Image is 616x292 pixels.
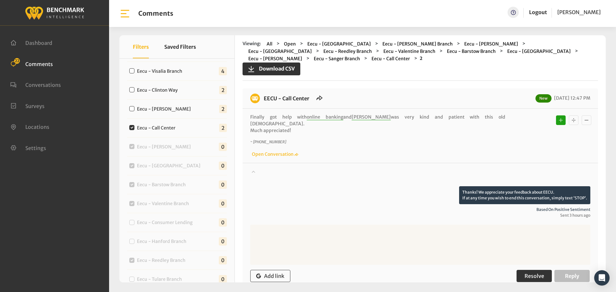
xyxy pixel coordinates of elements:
a: Logout [529,9,547,15]
label: Eecu - Visalia Branch [135,68,187,75]
span: 0 [219,162,227,170]
button: Resolve [517,270,552,282]
input: Eecu - Clinton Way [129,87,134,92]
label: Eecu - Valentine Branch [135,200,194,207]
img: benchmark [250,94,260,103]
span: New [535,94,552,103]
input: Eecu - [PERSON_NAME] [129,106,134,111]
div: Basic example [554,114,593,127]
img: bar [119,8,131,19]
button: Eecu - Call Center [370,55,412,63]
a: Surveys [10,102,45,109]
span: 2 [219,86,227,94]
input: Eecu - Call Center [129,125,134,130]
span: Sent 3 hours ago [250,213,590,218]
label: Eecu - [GEOGRAPHIC_DATA] [135,163,206,169]
span: [DATE] 12:47 PM [552,95,590,101]
label: Eecu - Tulare Branch [135,276,187,283]
span: Resolve [525,273,544,279]
span: Settings [25,145,46,151]
span: Conversations [25,82,61,88]
span: 0 [219,143,227,151]
span: Locations [25,124,49,130]
i: ~ [PHONE_NUMBER] [250,139,286,144]
label: Eecu - [PERSON_NAME] [135,106,196,113]
a: EECU - Call Center [264,95,309,102]
label: Eecu - Call Center [135,125,181,131]
span: [PERSON_NAME] [352,114,391,120]
button: Eecu - [PERSON_NAME] [462,40,520,48]
span: online banking [307,114,343,120]
label: Eecu - Reedley Branch [135,257,191,264]
span: Download CSV [255,65,295,72]
a: Comments 22 [10,60,53,67]
span: Viewing: [243,40,261,48]
button: Eecu - Sanger Branch [312,55,362,63]
a: Conversations [10,81,61,88]
a: Dashboard [10,39,52,46]
button: All [265,40,274,48]
span: 2 [219,124,227,132]
button: Open [282,40,298,48]
h1: Comments [138,10,173,17]
button: Eecu - Reedley Branch [321,48,374,55]
p: Finally got help with and was very kind and patient with this old [DEMOGRAPHIC_DATA]. Much apprec... [250,114,505,134]
span: Dashboard [25,40,52,46]
button: Eecu - [GEOGRAPHIC_DATA] [305,40,373,48]
button: Saved Filters [164,35,196,58]
span: Based on positive sentiment [250,207,590,213]
button: Filters [133,35,149,58]
strong: 2 [420,55,423,61]
p: Thanks! We appreciate your feedback about EECU. If at any time you wish to end this conversation,... [459,186,590,204]
h6: EECU - Call Center [260,94,313,103]
span: 0 [219,199,227,208]
button: Add link [250,270,290,282]
button: Download CSV [243,63,300,75]
span: Comments [25,61,53,67]
button: Eecu - [GEOGRAPHIC_DATA] [246,48,314,55]
span: [PERSON_NAME] [557,9,601,15]
button: Eecu - [PERSON_NAME] [246,55,304,63]
a: Settings [10,144,46,151]
span: 0 [219,237,227,246]
span: 0 [219,180,227,189]
span: 22 [14,58,20,64]
a: Locations [10,123,49,129]
label: Eecu - Consumer Lending [135,219,198,226]
button: Eecu - Valentine Branch [381,48,437,55]
label: Eecu - [PERSON_NAME] [135,144,196,150]
div: Open Intercom Messenger [594,270,610,286]
input: Eecu - Visalia Branch [129,68,134,73]
span: 2 [219,105,227,113]
a: Logout [529,7,547,18]
a: [PERSON_NAME] [557,7,601,18]
button: Eecu - [PERSON_NAME] Branch [381,40,455,48]
span: 0 [219,256,227,264]
label: Eecu - Clinton Way [135,87,183,94]
span: Surveys [25,103,45,109]
a: Open Conversation [250,151,298,157]
span: 0 [219,275,227,283]
label: Eecu - Barstow Branch [135,181,191,188]
img: benchmark [25,5,84,21]
span: 4 [219,67,227,75]
span: 0 [219,218,227,227]
label: Eecu - Hanford Branch [135,238,192,245]
button: Eecu - [GEOGRAPHIC_DATA] [505,48,573,55]
button: Eecu - Barstow Branch [445,48,498,55]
